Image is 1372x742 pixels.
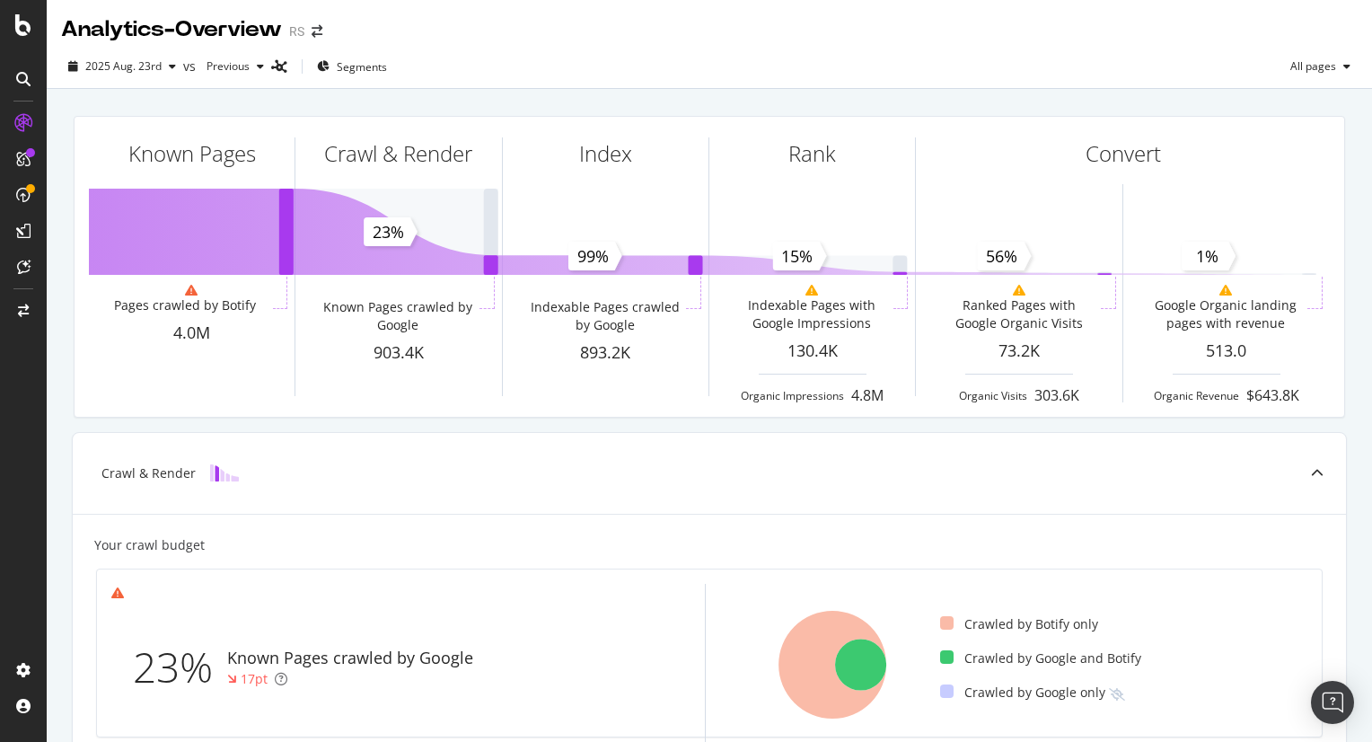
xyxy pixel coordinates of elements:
[1283,52,1358,81] button: All pages
[133,638,227,697] div: 23%
[128,138,256,169] div: Known Pages
[61,52,183,81] button: 2025 Aug. 23rd
[734,296,890,332] div: Indexable Pages with Google Impressions
[503,341,708,365] div: 893.2K
[579,138,632,169] div: Index
[199,52,271,81] button: Previous
[94,536,205,554] div: Your crawl budget
[89,322,295,345] div: 4.0M
[1283,58,1336,74] span: All pages
[324,138,472,169] div: Crawl & Render
[741,388,844,403] div: Organic Impressions
[210,464,239,481] img: block-icon
[310,52,394,81] button: Segments
[114,296,256,314] div: Pages crawled by Botify
[851,385,884,406] div: 4.8M
[85,58,162,74] span: 2025 Aug. 23rd
[527,298,682,334] div: Indexable Pages crawled by Google
[940,684,1105,702] div: Crawled by Google only
[312,25,322,38] div: arrow-right-arrow-left
[289,22,304,40] div: RS
[295,341,501,365] div: 903.4K
[61,14,282,45] div: Analytics - Overview
[199,58,250,74] span: Previous
[709,340,915,363] div: 130.4K
[101,464,196,482] div: Crawl & Render
[1311,681,1354,724] div: Open Intercom Messenger
[241,670,268,688] div: 17pt
[321,298,476,334] div: Known Pages crawled by Google
[227,647,473,670] div: Known Pages crawled by Google
[940,615,1098,633] div: Crawled by Botify only
[788,138,836,169] div: Rank
[183,57,199,75] span: vs
[337,59,387,75] span: Segments
[940,649,1141,667] div: Crawled by Google and Botify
